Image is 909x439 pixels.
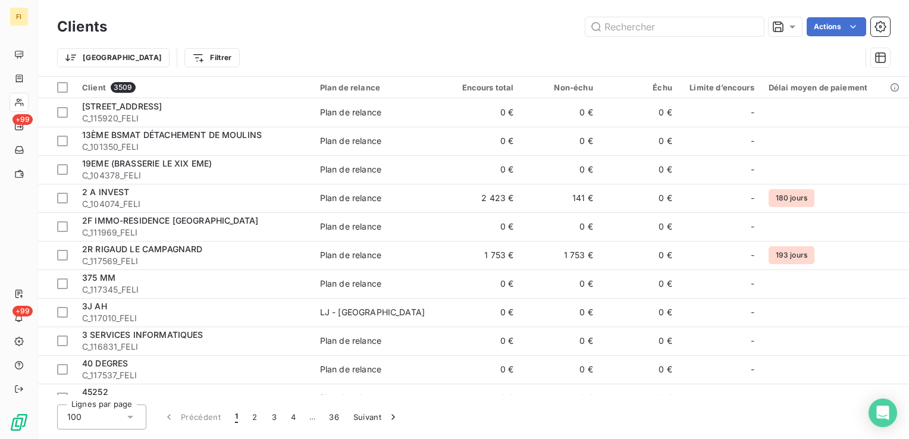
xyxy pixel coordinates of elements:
div: Open Intercom Messenger [869,399,897,427]
span: … [303,407,322,427]
span: 3509 [111,82,136,93]
td: 0 € [600,269,679,298]
td: 0 € [521,127,600,155]
div: Plan de relance [320,83,435,92]
span: 193 jours [769,246,814,264]
div: Plan de relance [320,164,381,175]
td: 0 € [600,98,679,127]
span: - [751,164,754,175]
td: 141 € [521,184,600,212]
button: Filtrer [184,48,239,67]
span: C_101350_FELI [82,141,306,153]
span: C_117010_FELI [82,312,306,324]
td: 0 € [441,384,521,412]
td: 0 € [521,327,600,355]
span: C_115920_FELI [82,112,306,124]
span: 40 DEGRES [82,358,128,368]
button: 36 [322,404,346,429]
button: Précédent [156,404,228,429]
td: 1 753 € [521,241,600,269]
span: - [751,106,754,118]
span: 13ÈME BSMAT DÉTACHEMENT DE MOULINS [82,130,262,140]
td: 0 € [600,355,679,384]
td: 0 € [600,212,679,241]
td: 0 € [441,298,521,327]
span: - [751,278,754,290]
td: 0 € [600,384,679,412]
td: 0 € [521,384,600,412]
td: 2 423 € [441,184,521,212]
span: C_104074_FELI [82,198,306,210]
td: 0 € [441,212,521,241]
span: +99 [12,114,33,125]
span: C_117569_FELI [82,255,306,267]
span: - [751,306,754,318]
td: 0 € [441,269,521,298]
span: 45252 [82,387,108,397]
td: 0 € [441,127,521,155]
input: Rechercher [585,17,764,36]
div: Délai moyen de paiement [769,83,902,92]
span: 180 jours [769,189,814,207]
span: 375 MM [82,272,115,283]
td: 0 € [521,155,600,184]
td: 0 € [521,355,600,384]
span: 2F IMMO-RESIDENCE [GEOGRAPHIC_DATA] [82,215,258,225]
span: C_111969_FELI [82,227,306,239]
td: 0 € [521,269,600,298]
button: Actions [807,17,866,36]
button: Suivant [346,404,406,429]
span: 2R RIGAUD LE CAMPAGNARD [82,244,202,254]
img: Logo LeanPay [10,413,29,432]
span: C_117345_FELI [82,284,306,296]
span: - [751,221,754,233]
span: 19EME (BRASSERIE LE XIX EME) [82,158,212,168]
button: 1 [228,404,245,429]
span: 2 A INVEST [82,187,130,197]
div: FI [10,7,29,26]
span: - [751,335,754,347]
td: 0 € [441,98,521,127]
div: Plan de relance [320,363,381,375]
span: 100 [67,411,82,423]
div: Encours total [449,83,513,92]
td: 0 € [441,355,521,384]
span: C_117537_FELI [82,369,306,381]
td: 0 € [441,327,521,355]
td: 0 € [600,127,679,155]
div: Plan de relance [320,335,381,347]
span: C_116831_FELI [82,341,306,353]
div: LJ - [GEOGRAPHIC_DATA] [320,306,425,318]
div: Plan de relance [320,106,381,118]
td: 0 € [521,212,600,241]
button: 3 [265,404,284,429]
span: Client [82,83,106,92]
span: - [751,192,754,204]
button: 4 [284,404,303,429]
div: Plan de relance [320,135,381,147]
span: - [751,249,754,261]
div: Plan de relance [320,192,381,204]
span: 1 [235,411,238,423]
td: 0 € [521,98,600,127]
div: Plan de relance [320,221,381,233]
span: [STREET_ADDRESS] [82,101,162,111]
span: - [751,135,754,147]
span: - [751,363,754,375]
td: 0 € [521,298,600,327]
td: 0 € [600,184,679,212]
button: [GEOGRAPHIC_DATA] [57,48,170,67]
h3: Clients [57,16,107,37]
span: - [751,392,754,404]
td: 1 753 € [441,241,521,269]
td: 0 € [600,241,679,269]
div: Échu [607,83,672,92]
button: 2 [245,404,264,429]
span: 3J AH [82,301,107,311]
td: 0 € [600,298,679,327]
td: 0 € [600,327,679,355]
div: Plan de relance [320,392,381,404]
td: 0 € [600,155,679,184]
div: Plan de relance [320,249,381,261]
span: C_104378_FELI [82,170,306,181]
